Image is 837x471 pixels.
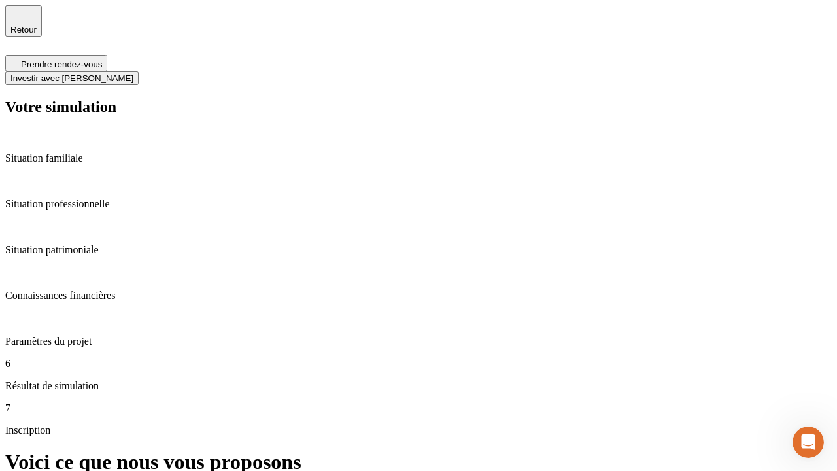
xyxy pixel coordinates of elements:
[5,152,832,164] p: Situation familiale
[5,98,832,116] h2: Votre simulation
[5,425,832,436] p: Inscription
[5,358,832,370] p: 6
[5,402,832,414] p: 7
[5,244,832,256] p: Situation patrimoniale
[10,73,133,83] span: Investir avec [PERSON_NAME]
[5,290,832,302] p: Connaissances financières
[5,380,832,392] p: Résultat de simulation
[793,427,824,458] iframe: Intercom live chat
[5,198,832,210] p: Situation professionnelle
[5,336,832,347] p: Paramètres du projet
[5,71,139,85] button: Investir avec [PERSON_NAME]
[5,55,107,71] button: Prendre rendez-vous
[5,5,42,37] button: Retour
[21,60,102,69] span: Prendre rendez-vous
[10,25,37,35] span: Retour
